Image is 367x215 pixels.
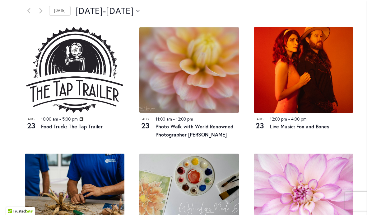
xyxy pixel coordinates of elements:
[254,117,266,122] span: Aug
[254,120,266,131] span: 23
[139,117,152,122] span: Aug
[25,120,37,131] span: 23
[49,6,71,16] a: Click to select today's date
[25,117,37,122] span: Aug
[254,27,353,113] img: Fox and Bones
[75,5,140,17] button: Click to toggle datepicker
[270,123,329,130] a: Live Music: Fox and Bones
[59,116,61,122] span: -
[41,116,58,122] time: 10:00 am
[37,7,44,15] a: Next Events
[139,27,239,113] img: 5f05bd9d6d40790f1c73b07957c2b110
[173,116,175,122] span: -
[291,116,307,122] time: 4:00 pm
[176,116,193,122] time: 12:00 pm
[41,123,103,130] a: Food Truck: The Tap Trailer
[270,116,287,122] time: 12:00 pm
[106,5,134,17] span: [DATE]
[156,116,172,122] time: 11:00 am
[62,116,78,122] time: 5:00 pm
[25,7,32,15] a: Previous Events
[25,27,124,113] img: Food Truck: The Tap Trailer
[75,5,103,17] span: [DATE]
[103,5,106,17] span: -
[156,123,233,138] a: Photo Walk with World Renowned Photographer [PERSON_NAME]
[288,116,290,122] span: -
[139,120,152,131] span: 23
[5,193,22,210] iframe: Launch Accessibility Center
